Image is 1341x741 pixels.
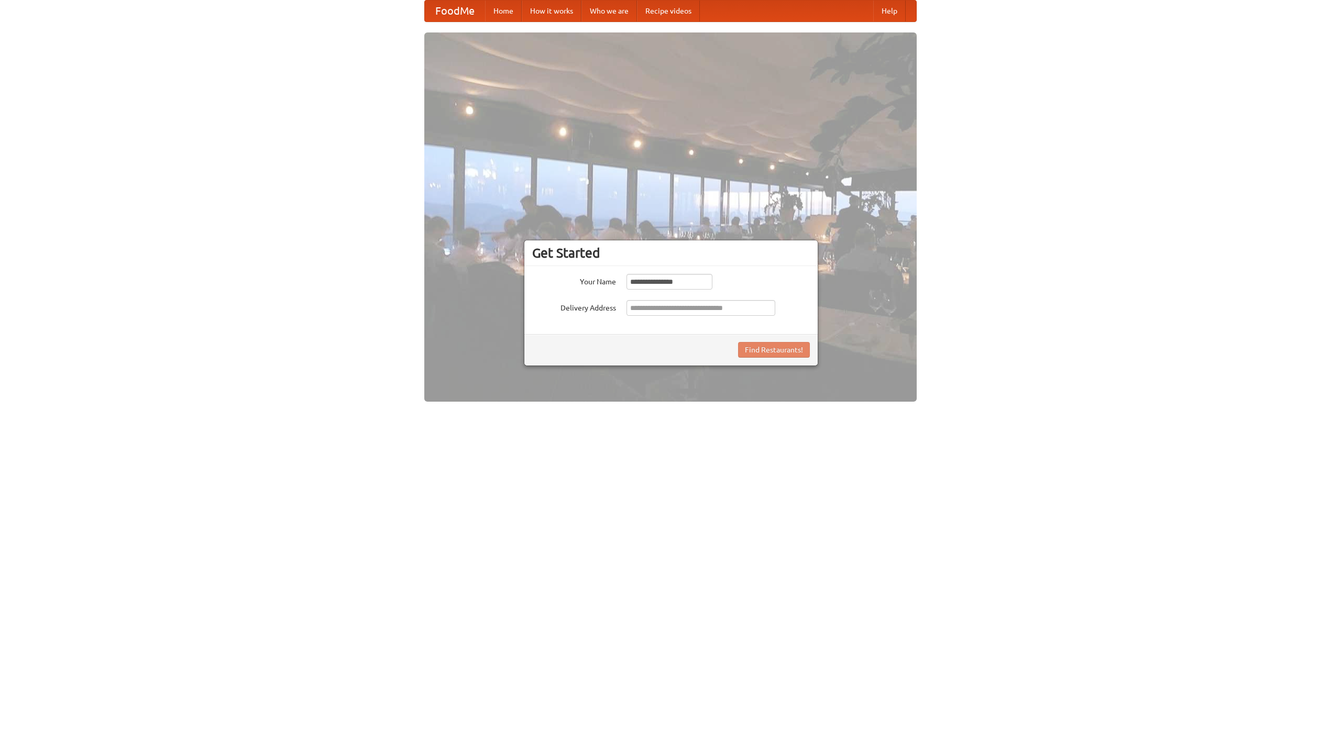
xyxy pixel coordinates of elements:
a: Recipe videos [637,1,700,21]
h3: Get Started [532,245,810,261]
a: Home [485,1,522,21]
label: Your Name [532,274,616,287]
label: Delivery Address [532,300,616,313]
a: How it works [522,1,581,21]
a: FoodMe [425,1,485,21]
a: Who we are [581,1,637,21]
button: Find Restaurants! [738,342,810,358]
a: Help [873,1,906,21]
